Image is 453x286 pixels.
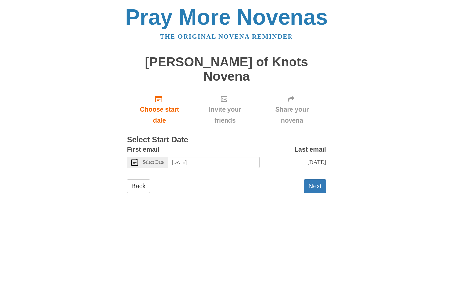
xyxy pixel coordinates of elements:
button: Next [304,179,326,193]
div: Click "Next" to confirm your start date first. [258,90,326,129]
a: Pray More Novenas [125,5,328,29]
a: Choose start date [127,90,192,129]
span: Select Date [143,160,164,165]
span: [DATE] [307,159,326,165]
a: Back [127,179,150,193]
h1: [PERSON_NAME] of Knots Novena [127,55,326,83]
h3: Select Start Date [127,136,326,144]
label: Last email [294,144,326,155]
span: Share your novena [265,104,319,126]
div: Click "Next" to confirm your start date first. [192,90,258,129]
label: First email [127,144,159,155]
a: The original novena reminder [160,33,293,40]
span: Choose start date [134,104,185,126]
span: Invite your friends [199,104,251,126]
